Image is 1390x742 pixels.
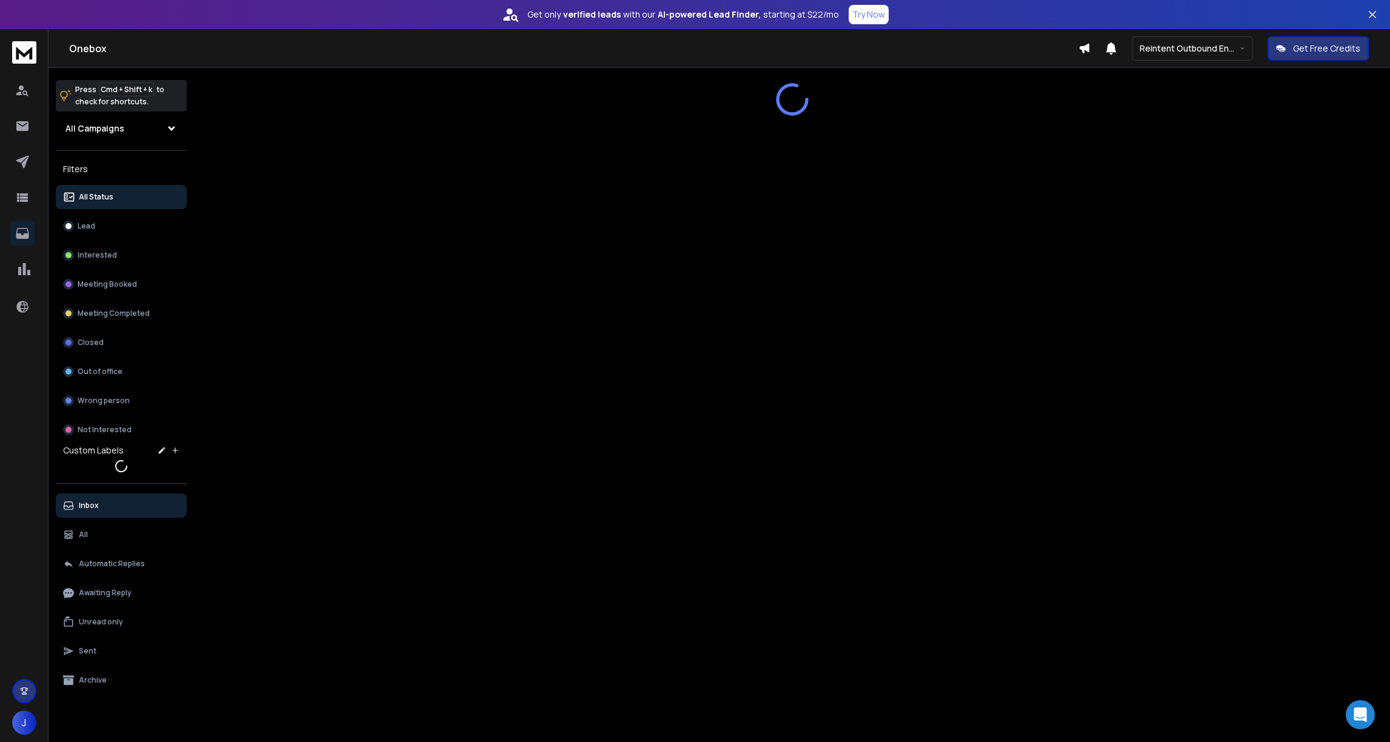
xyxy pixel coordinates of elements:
p: Awaiting Reply [79,588,132,598]
p: Get Free Credits [1293,42,1360,55]
button: J [12,710,36,735]
button: Archive [56,668,187,692]
button: Try Now [849,5,889,24]
p: Not Interested [78,425,132,435]
h1: Onebox [69,41,1078,56]
h3: Filters [56,161,187,178]
div: Open Intercom Messenger [1346,700,1375,729]
p: Get only with our starting at $22/mo [527,8,839,21]
button: Unread only [56,610,187,634]
h1: All Campaigns [65,122,124,135]
p: Interested [78,250,117,260]
p: All Status [79,192,113,202]
p: Press to check for shortcuts. [75,84,164,108]
button: Lead [56,214,187,238]
button: Not Interested [56,418,187,442]
p: Closed [78,338,104,347]
button: Closed [56,330,187,355]
p: Lead [78,221,95,231]
p: Unread only [79,617,123,627]
p: All [79,530,88,540]
button: All Status [56,185,187,209]
img: logo [12,41,36,64]
p: Archive [79,675,107,685]
strong: AI-powered Lead Finder, [658,8,761,21]
p: Out of office [78,367,122,376]
p: Inbox [79,501,99,510]
p: Meeting Completed [78,309,150,318]
p: Automatic Replies [79,559,145,569]
button: Awaiting Reply [56,581,187,605]
button: Get Free Credits [1268,36,1369,61]
button: All Campaigns [56,116,187,141]
button: All [56,523,187,547]
p: Reintent Outbound Engine — Powered by Hire Highs [1140,42,1240,55]
span: Cmd + Shift + k [99,82,154,96]
button: Wrong person [56,389,187,413]
strong: verified leads [563,8,621,21]
h3: Custom Labels [63,444,124,456]
p: Sent [79,646,96,656]
button: Sent [56,639,187,663]
button: Meeting Booked [56,272,187,296]
button: Meeting Completed [56,301,187,326]
button: Automatic Replies [56,552,187,576]
p: Try Now [852,8,885,21]
button: Out of office [56,359,187,384]
p: Meeting Booked [78,279,137,289]
p: Wrong person [78,396,130,406]
button: Interested [56,243,187,267]
button: Inbox [56,493,187,518]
